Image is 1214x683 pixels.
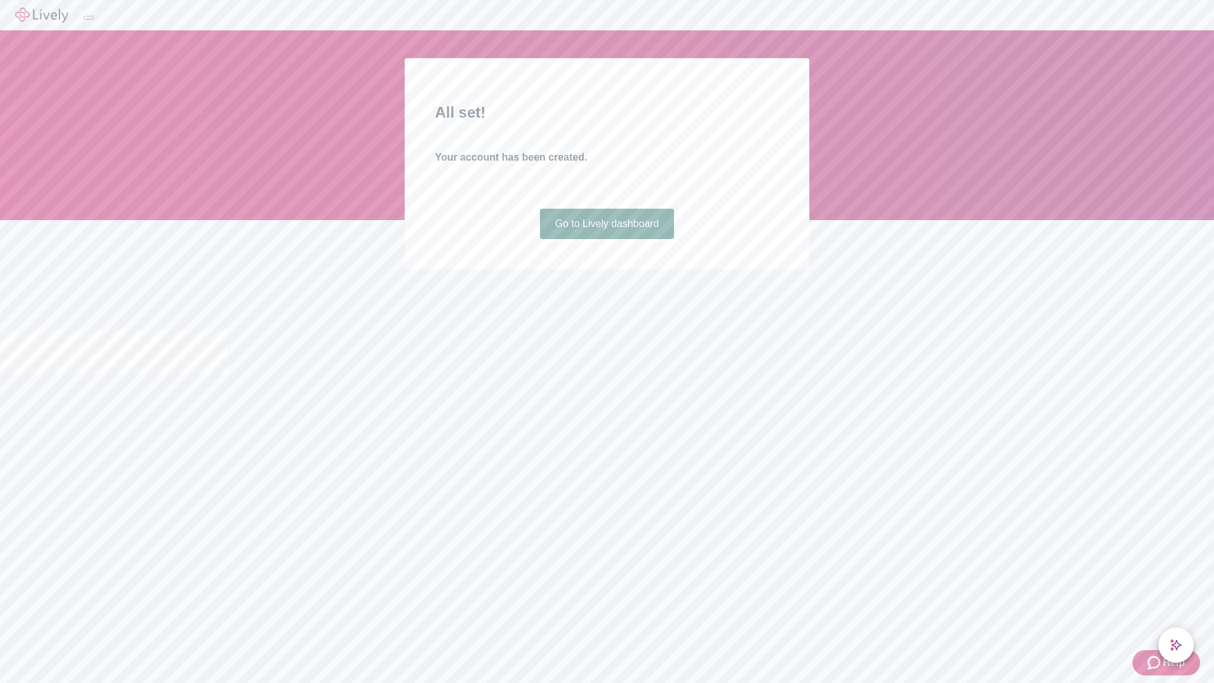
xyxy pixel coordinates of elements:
[1158,627,1194,663] button: chat
[540,209,675,239] a: Go to Lively dashboard
[1148,655,1163,670] svg: Zendesk support icon
[83,16,94,20] button: Log out
[1170,639,1182,651] svg: Lively AI Assistant
[435,101,779,124] h2: All set!
[435,150,779,165] h4: Your account has been created.
[1132,650,1200,675] button: Zendesk support iconHelp
[1163,655,1185,670] span: Help
[15,8,68,23] img: Lively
